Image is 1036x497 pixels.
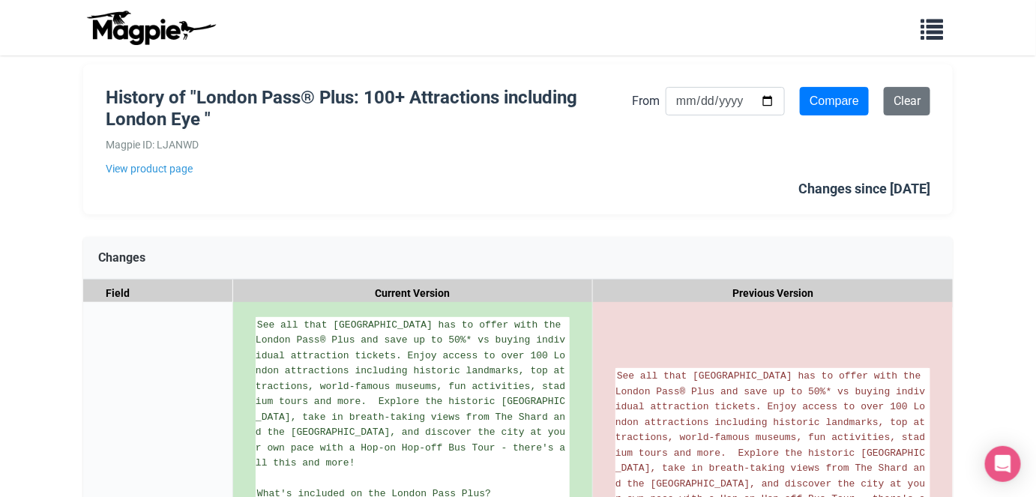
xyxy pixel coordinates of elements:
div: Open Intercom Messenger [985,446,1021,482]
div: Changes since [DATE] [798,178,930,200]
input: Compare [800,87,869,115]
a: View product page [106,160,632,177]
div: Magpie ID: LJANWD [106,136,632,153]
div: Current Version [233,280,593,307]
div: Field [83,280,233,307]
div: Previous Version [593,280,953,307]
span: See all that [GEOGRAPHIC_DATA] has to offer with the London Pass® Plus and save up to 50%* vs buy... [256,319,567,469]
h1: History of "London Pass® Plus: 100+ Attractions including London Eye " [106,87,632,130]
label: From [632,91,660,111]
a: Clear [884,87,930,115]
img: logo-ab69f6fb50320c5b225c76a69d11143b.png [83,10,218,46]
div: Changes [83,237,953,280]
